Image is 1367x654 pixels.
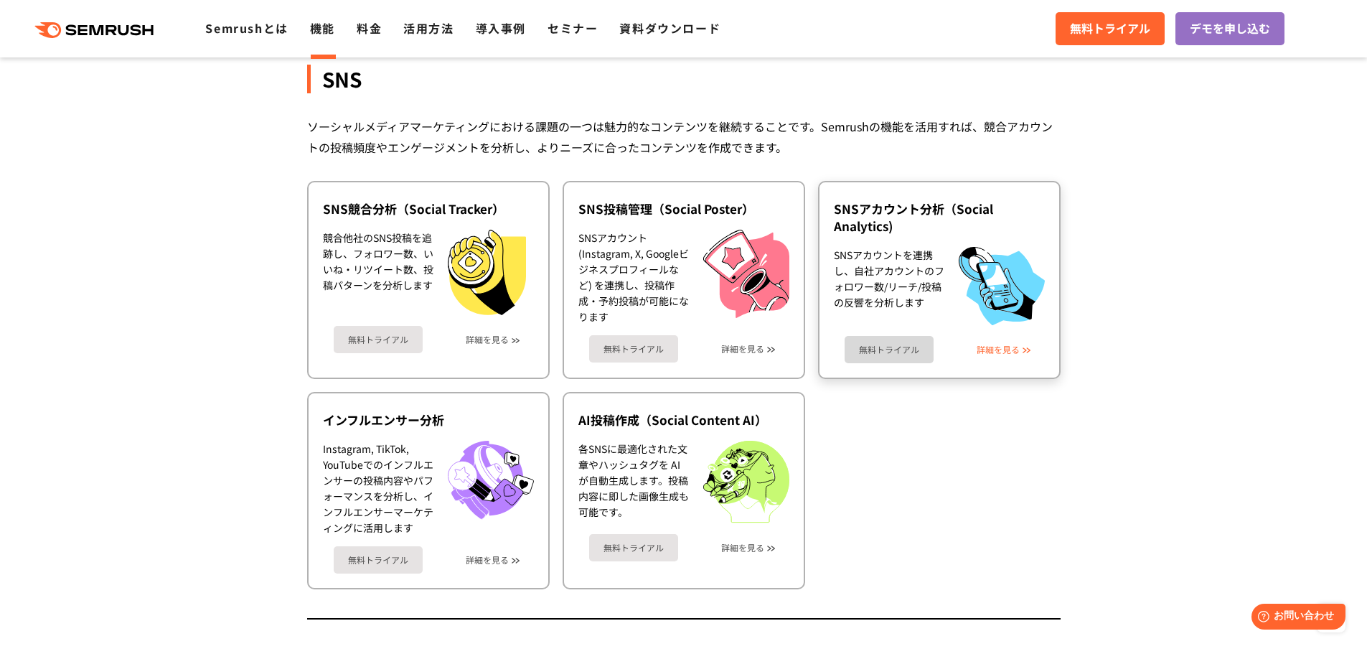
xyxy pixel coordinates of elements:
a: 機能 [310,19,335,37]
a: 無料トライアル [589,335,678,363]
a: 詳細を見る [721,543,764,553]
span: デモを申し込む [1190,19,1270,38]
a: 無料トライアル [334,326,423,353]
div: SNSアカウント分析（Social Analytics) [834,200,1045,235]
a: 詳細を見る [977,345,1020,355]
div: SNS競合分析（Social Tracker） [323,200,534,218]
a: 活用方法 [403,19,454,37]
iframe: Help widget launcher [1239,598,1351,638]
span: 無料トライアル [1070,19,1150,38]
div: SNSアカウント (Instagram, X, Googleビジネスプロフィールなど) を連携し、投稿作成・予約投稿が可能になります [578,230,689,324]
img: SNSアカウント分析（Social Analytics) [959,247,1045,325]
a: 導入事例 [476,19,526,37]
a: 無料トライアル [334,546,423,574]
div: Instagram, TikTok, YouTubeでのインフルエンサーの投稿内容やパフォーマンスを分析し、インフルエンサーマーケティングに活用します [323,441,433,536]
a: 無料トライアル [589,534,678,561]
div: インフルエンサー分析 [323,411,534,429]
a: 無料トライアル [845,336,934,363]
a: 詳細を見る [466,555,509,565]
img: インフルエンサー分析 [448,441,534,520]
div: 競合他社のSNS投稿を追跡し、フォロワー数、いいね・リツイート数、投稿パターンを分析します [323,230,433,315]
a: 詳細を見る [466,335,509,345]
div: SNS投稿管理（Social Poster） [578,200,789,218]
img: AI投稿作成（Social Content AI） [703,441,789,523]
div: 各SNSに最適化された文章やハッシュタグを AI が自動生成します。投稿内容に即した画像生成も可能です。 [578,441,689,523]
a: 無料トライアル [1056,12,1165,45]
a: 料金 [357,19,382,37]
img: SNS競合分析（Social Tracker） [448,230,526,315]
div: SNS [307,65,1061,93]
a: セミナー [548,19,598,37]
div: ソーシャルメディアマーケティングにおける課題の一つは魅力的なコンテンツを継続することです。Semrushの機能を活用すれば、競合アカウントの投稿頻度やエンゲージメントを分析し、よりニーズに合った... [307,116,1061,158]
a: 資料ダウンロード [619,19,720,37]
a: 詳細を見る [721,344,764,354]
div: AI投稿作成（Social Content AI） [578,411,789,429]
a: デモを申し込む [1175,12,1284,45]
img: SNS投稿管理（Social Poster） [703,230,789,318]
a: Semrushとは [205,19,288,37]
div: SNSアカウントを連携し、自社アカウントのフォロワー数/リーチ/投稿の反響を分析します [834,247,944,325]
